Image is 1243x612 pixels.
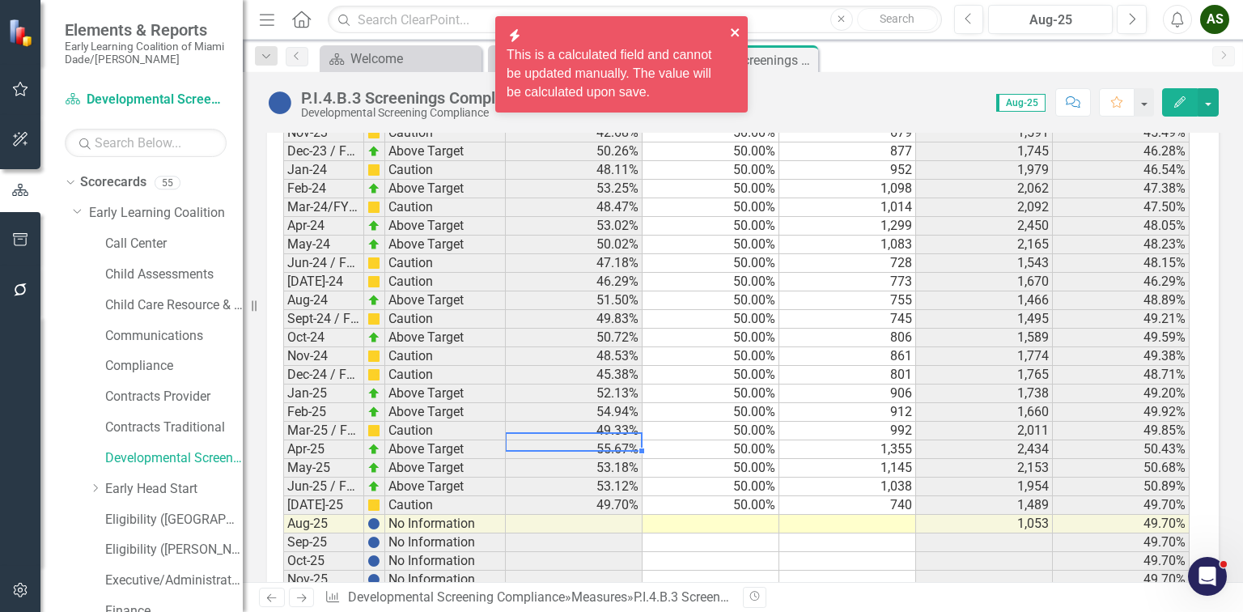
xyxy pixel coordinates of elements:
[779,291,916,310] td: 755
[916,403,1053,422] td: 1,660
[105,511,243,529] a: Eligibility ([GEOGRAPHIC_DATA])
[105,419,243,437] a: Contracts Traditional
[385,180,506,198] td: Above Target
[779,366,916,385] td: 801
[385,496,506,515] td: Caution
[367,387,380,400] img: zOikAAAAAElFTkSuQmCC
[506,403,643,422] td: 54.94%
[367,573,380,586] img: BgCOk07PiH71IgAAAABJRU5ErkJggg==
[283,459,364,478] td: May-25
[916,142,1053,161] td: 1,745
[283,533,364,552] td: Sep-25
[1053,273,1190,291] td: 46.29%
[634,589,868,605] div: P.I.4.B.3 Screenings Completed by Family
[385,385,506,403] td: Above Target
[385,161,506,180] td: Caution
[506,310,643,329] td: 49.83%
[643,291,779,310] td: 50.00%
[506,236,643,254] td: 50.02%
[880,12,914,25] span: Search
[506,366,643,385] td: 45.38%
[367,275,380,288] img: cBAA0RP0Y6D5n+AAAAAElFTkSuQmCC
[1053,571,1190,589] td: 49.70%
[506,478,643,496] td: 53.12%
[779,496,916,515] td: 740
[65,20,227,40] span: Elements & Reports
[916,515,1053,533] td: 1,053
[367,294,380,307] img: zOikAAAAAElFTkSuQmCC
[283,571,364,589] td: Nov-25
[643,403,779,422] td: 50.00%
[348,589,565,605] a: Developmental Screening Compliance
[105,357,243,376] a: Compliance
[506,198,643,217] td: 48.47%
[1053,422,1190,440] td: 49.85%
[367,350,380,363] img: cBAA0RP0Y6D5n+AAAAAElFTkSuQmCC
[1053,440,1190,459] td: 50.43%
[283,217,364,236] td: Apr-24
[367,480,380,493] img: zOikAAAAAElFTkSuQmCC
[105,266,243,284] a: Child Assessments
[643,254,779,273] td: 50.00%
[283,273,364,291] td: [DATE]-24
[1200,5,1229,34] button: AS
[385,236,506,254] td: Above Target
[506,440,643,459] td: 55.67%
[643,161,779,180] td: 50.00%
[1053,459,1190,478] td: 50.68%
[283,403,364,422] td: Feb-25
[385,347,506,366] td: Caution
[367,219,380,232] img: zOikAAAAAElFTkSuQmCC
[779,478,916,496] td: 1,038
[1053,366,1190,385] td: 48.71%
[385,403,506,422] td: Above Target
[65,40,227,66] small: Early Learning Coalition of Miami Dade/[PERSON_NAME]
[506,217,643,236] td: 53.02%
[367,164,380,176] img: cBAA0RP0Y6D5n+AAAAAElFTkSuQmCC
[779,329,916,347] td: 806
[80,173,146,192] a: Scorecards
[324,49,477,69] a: Welcome
[643,180,779,198] td: 50.00%
[283,124,364,142] td: Nov-23
[325,589,731,607] div: » »
[65,129,227,157] input: Search Below...
[643,440,779,459] td: 50.00%
[1053,217,1190,236] td: 48.05%
[283,180,364,198] td: Feb-24
[283,142,364,161] td: Dec-23 / FY23-24, Q2
[385,422,506,440] td: Caution
[916,459,1053,478] td: 2,153
[283,236,364,254] td: May-24
[1053,254,1190,273] td: 48.15%
[367,517,380,530] img: BgCOk07PiH71IgAAAABJRU5ErkJggg==
[643,459,779,478] td: 50.00%
[916,217,1053,236] td: 2,450
[916,496,1053,515] td: 1,489
[283,254,364,273] td: Jun-24 / FY23/24-Q4
[105,296,243,315] a: Child Care Resource & Referral (CCR&R)
[643,236,779,254] td: 50.00%
[643,478,779,496] td: 50.00%
[385,124,506,142] td: Caution
[283,347,364,366] td: Nov-24
[506,496,643,515] td: 49.70%
[643,217,779,236] td: 50.00%
[385,515,506,533] td: No Information
[643,124,779,142] td: 50.00%
[779,217,916,236] td: 1,299
[643,385,779,403] td: 50.00%
[1053,180,1190,198] td: 47.38%
[283,422,364,440] td: Mar-25 / FY 24/25-Q3
[779,254,916,273] td: 728
[367,145,380,158] img: zOikAAAAAElFTkSuQmCC
[988,5,1113,34] button: Aug-25
[283,515,364,533] td: Aug-25
[105,449,243,468] a: Developmental Screening Compliance
[779,403,916,422] td: 912
[506,180,643,198] td: 53.25%
[385,366,506,385] td: Caution
[506,347,643,366] td: 48.53%
[506,142,643,161] td: 50.26%
[916,422,1053,440] td: 2,011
